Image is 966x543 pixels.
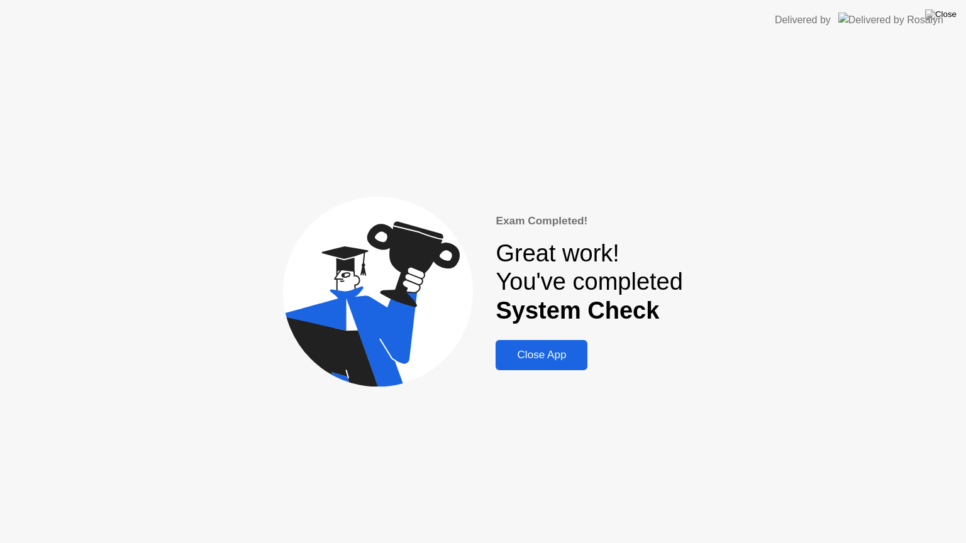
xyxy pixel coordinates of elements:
[925,9,957,19] img: Close
[499,349,584,361] div: Close App
[838,13,943,27] img: Delivered by Rosalyn
[496,239,682,326] div: Great work! You've completed
[496,340,587,370] button: Close App
[775,13,831,28] div: Delivered by
[496,297,659,324] b: System Check
[496,213,682,229] div: Exam Completed!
